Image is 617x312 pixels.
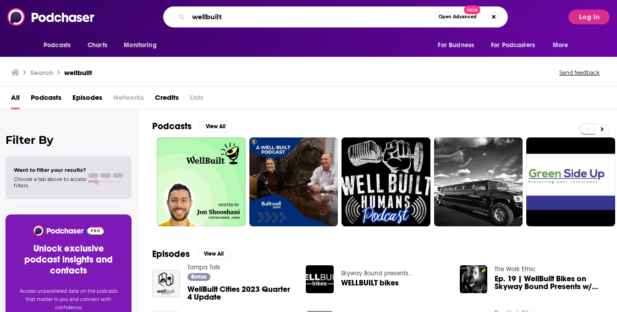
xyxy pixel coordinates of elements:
[460,265,488,293] img: Ep. 19 | WellBuilt Bikes on Skyway Bound Presents w/ Walter Mathews
[64,68,92,77] h3: wellbuilt
[7,8,95,26] img: Podchaser - Follow, Share and Rate Podcasts
[191,274,206,279] span: Bonus
[152,120,192,132] h2: Podcasts
[495,275,602,290] span: Ep. 19 | WellBuilt Bikes on Skyway Bound Presents w/ [PERSON_NAME]
[155,90,179,109] a: Credits
[439,15,477,19] span: Open Advanced
[438,39,474,52] span: For Business
[11,90,20,109] a: All
[491,39,535,52] span: For Podcasters
[341,269,413,277] a: Skyway Bound presents...
[197,248,230,259] button: View All
[152,270,180,298] img: WellBuilt Cities 2023 Quarter 4 Update
[190,90,204,109] span: Lists
[485,37,548,54] button: open menu
[14,167,86,173] span: Want to filter your results?
[187,263,220,271] a: Tampa Talk
[199,121,232,132] button: View All
[31,90,61,109] a: Podcasts
[553,39,568,52] span: More
[44,39,71,52] span: Podcasts
[152,120,232,132] a: PodcastsView All
[495,275,602,290] a: Ep. 19 | WellBuilt Bikes on Skyway Bound Presents w/ Walter Mathews
[341,279,399,287] a: WELLBUILT bikes
[88,39,107,52] span: Charts
[30,68,53,77] h3: Search
[306,265,334,293] img: WELLBUILT bikes
[546,37,580,54] button: open menu
[163,6,508,27] div: Search podcasts, credits, & more...
[187,285,295,301] a: WellBuilt Cities 2023 Quarter 4 Update
[188,10,435,24] input: Search podcasts, credits, & more...
[435,11,481,22] button: Open AdvancedNew
[6,133,132,147] h2: Filter By
[568,10,610,24] button: Log In
[113,90,144,109] span: Networks
[37,37,83,54] button: open menu
[14,176,86,189] span: Choose a tab above to access filters.
[17,287,121,312] p: Access unparalleled data on the podcasts that matter to you and connect with confidence.
[431,37,485,54] button: open menu
[82,37,113,54] a: Charts
[124,39,156,52] span: Monitoring
[152,248,190,260] h2: Episodes
[117,37,168,54] button: open menu
[464,5,480,14] span: New
[72,90,102,109] a: Episodes
[17,243,121,276] h3: Unlock exclusive podcast insights and contacts
[495,265,535,273] a: The Work Ethic
[152,248,230,260] a: EpisodesView All
[33,225,105,236] img: Podchaser - Follow, Share and Rate Podcasts
[556,69,602,77] button: Send feedback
